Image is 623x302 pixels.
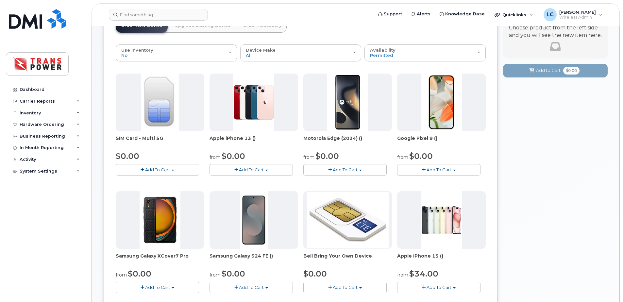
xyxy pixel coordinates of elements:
div: Bell Bring Your Own Device [303,253,392,266]
span: Add To Cart [239,167,264,172]
span: Add To Cart [333,167,358,172]
div: Apple iPhone 15 () [397,253,486,266]
a: Support [374,8,407,21]
img: 00D627D4-43E9-49B7-A367-2C99342E128C.jpg [141,74,178,131]
div: Liam Crichton [539,8,607,21]
img: phone23877.JPG [421,74,462,131]
img: phone23836.JPG [421,191,462,249]
span: Add To Cart [333,285,358,290]
span: Add To Cart [239,285,264,290]
img: phone23894.JPG [327,74,368,131]
span: $0.00 [303,269,327,278]
img: phone23680.JPG [233,74,275,131]
span: Add To Cart [145,285,170,290]
small: from [303,154,314,160]
small: from [116,272,127,278]
div: Quicklinks [490,8,538,21]
button: Add To Cart [303,164,387,176]
span: Add To Cart [427,167,451,172]
small: from [397,272,408,278]
a: Knowledge Base [435,8,489,21]
button: Add To Cart [397,164,480,176]
img: phone23274.JPG [307,192,389,248]
button: Add To Cart [116,164,199,176]
span: Permitted [370,53,393,58]
span: Use Inventory [121,47,153,53]
span: [PERSON_NAME] [559,9,596,15]
div: SIM Card - Multi 5G [116,135,204,148]
span: Add To Cart [145,167,170,172]
small: from [210,154,221,160]
span: Availability [370,47,396,53]
span: $0.00 [116,151,139,161]
span: All [246,53,252,58]
span: $0.00 [128,269,151,278]
img: phone23929.JPG [240,191,268,249]
div: Motorola Edge (2024) () [303,135,392,148]
a: Alerts [407,8,435,21]
span: Add To Cart [427,285,451,290]
span: Knowledge Base [445,11,485,17]
span: $0.00 [222,269,245,278]
div: Apple iPhone 13 () [210,135,298,148]
span: Add to Cart [536,67,561,74]
p: Choose product from the left side and you will see the new item here. [509,24,602,39]
button: Availability Permitted [364,44,486,61]
span: Wireless Admin [559,15,596,20]
span: $0.00 [409,151,433,161]
span: No [121,53,127,58]
span: Support [384,11,402,17]
span: Alerts [417,11,430,17]
button: Add To Cart [303,282,387,293]
button: Add To Cart [210,164,293,176]
button: Use Inventory No [116,44,237,61]
button: Add To Cart [397,282,480,293]
button: Add To Cart [210,282,293,293]
small: from [210,272,221,278]
span: $0.00 [222,151,245,161]
img: phone23879.JPG [140,191,181,249]
span: Device Make [246,47,276,53]
div: Google Pixel 9 () [397,135,486,148]
div: Samsung Galaxy S24 FE () [210,253,298,266]
span: Quicklinks [502,12,526,17]
div: Samsung Galaxy XCover7 Pro [116,253,204,266]
small: from [397,154,408,160]
span: $0.00 [563,67,580,75]
span: $34.00 [409,269,438,278]
input: Find something... [109,9,208,21]
button: Device Make All [240,44,362,61]
span: $0.00 [315,151,339,161]
span: LC [547,11,554,19]
button: Add To Cart [116,282,199,293]
button: Add to Cart $0.00 [503,64,608,77]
